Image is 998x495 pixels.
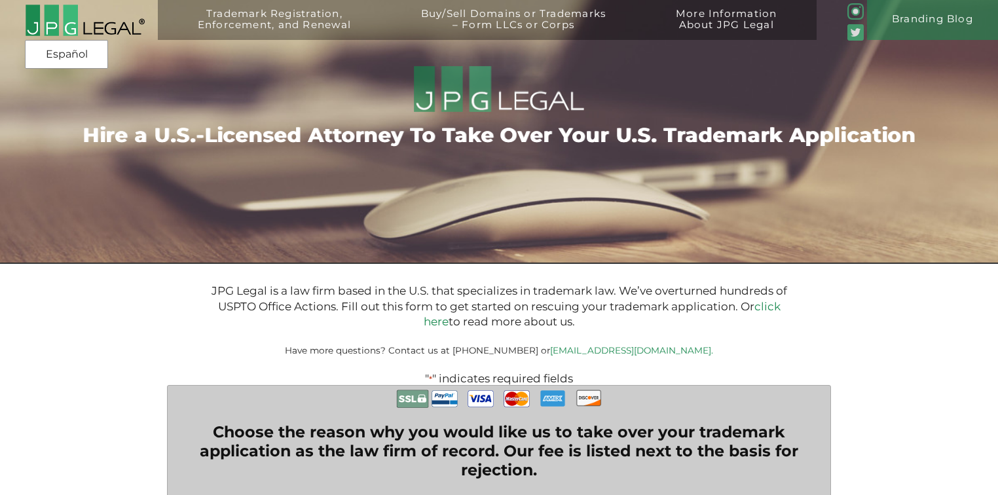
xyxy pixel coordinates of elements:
img: Twitter_Social_Icon_Rounded_Square_Color-mid-green3-90.png [847,24,864,41]
small: Have more questions? Contact us at [PHONE_NUMBER] or [285,345,713,356]
a: Buy/Sell Domains or Trademarks– Form LLCs or Corps [391,9,636,48]
p: " " indicates required fields [130,372,868,385]
img: Discover [576,386,602,411]
a: [EMAIL_ADDRESS][DOMAIN_NAME]. [550,345,713,356]
img: AmEx [540,386,566,411]
img: MasterCard [504,386,530,412]
img: Secure Payment with SSL [396,386,429,412]
a: More InformationAbout JPG Legal [646,9,807,48]
img: Visa [468,386,494,412]
a: click here [424,300,781,328]
img: glyph-logo_May2016-green3-90.png [847,3,864,20]
a: Trademark Registration,Enforcement, and Renewal [168,9,381,48]
a: Español [29,43,104,66]
p: JPG Legal is a law firm based in the U.S. that specializes in trademark law. We’ve overturned hun... [210,284,788,329]
img: 2016-logo-black-letters-3-r.png [25,4,145,37]
legend: Choose the reason why you would like us to take over your trademark application as the law firm o... [177,422,821,479]
img: PayPal [432,386,458,412]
